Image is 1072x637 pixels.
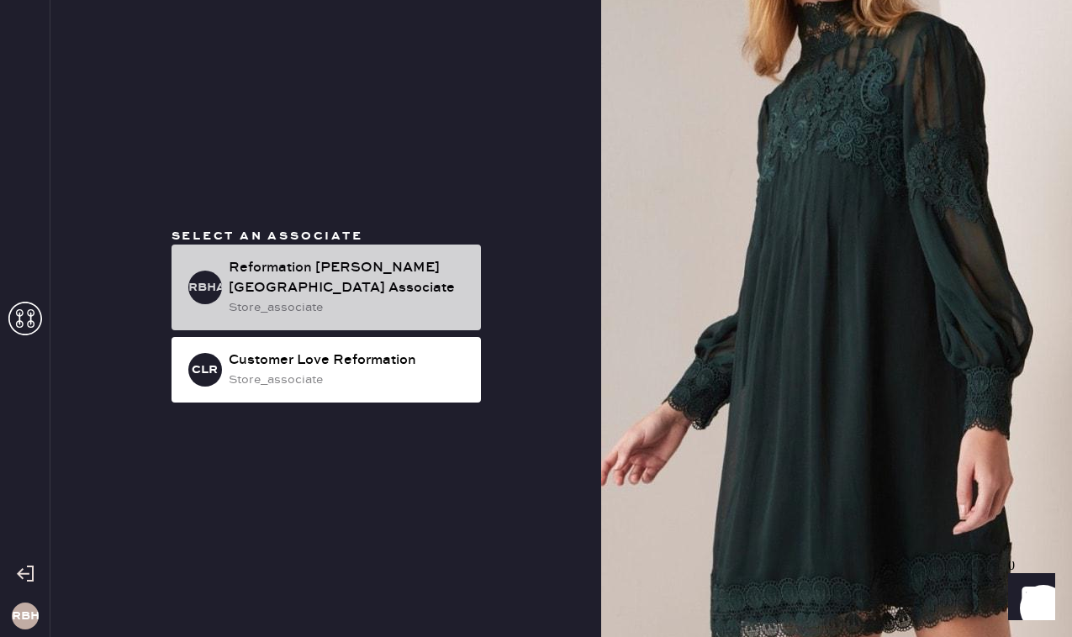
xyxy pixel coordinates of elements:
span: Select an associate [172,229,363,244]
h3: RBH [12,610,39,622]
iframe: Front Chat [992,561,1064,634]
div: Customer Love Reformation [229,350,467,371]
div: Reformation [PERSON_NAME][GEOGRAPHIC_DATA] Associate [229,258,467,298]
h3: RBHA [188,282,222,293]
div: store_associate [229,371,467,389]
h3: CLR [192,364,218,376]
div: store_associate [229,298,467,317]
